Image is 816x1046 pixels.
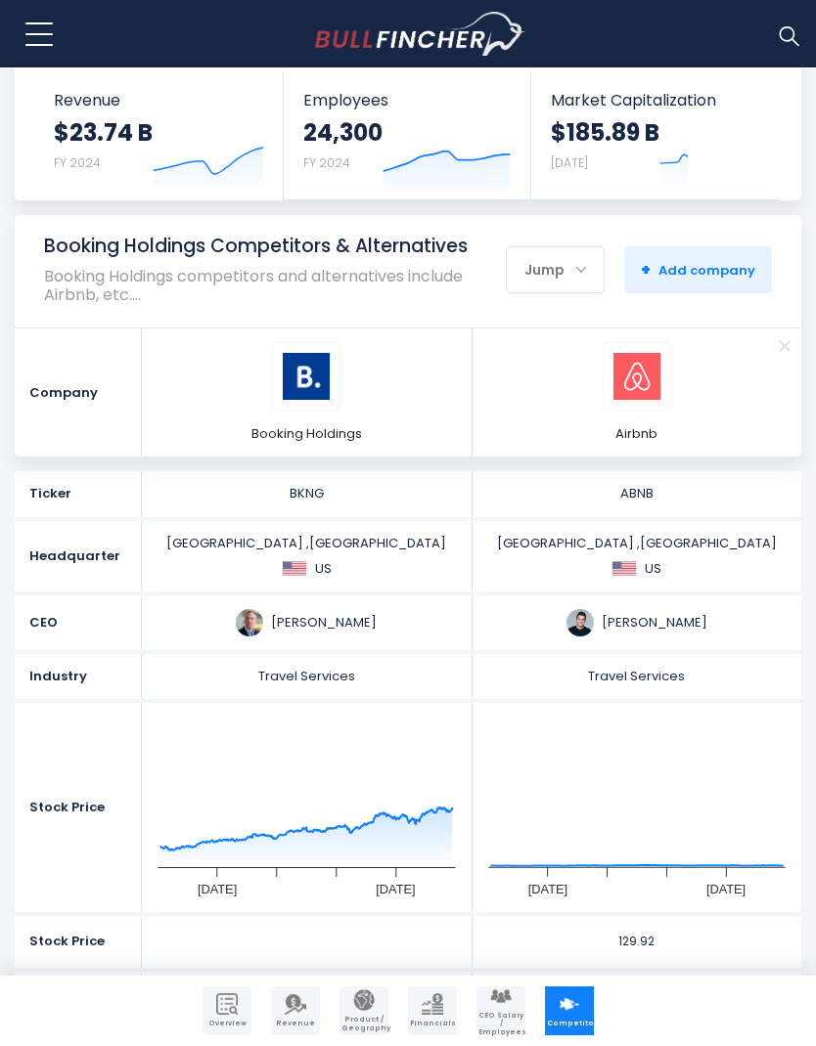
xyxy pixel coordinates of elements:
[645,560,661,578] span: US
[551,91,760,109] span: Market Capitalization
[148,717,466,912] svg: gh
[198,882,237,896] text: [DATE]
[273,1020,318,1027] span: Revenue
[641,261,755,279] span: Add company
[706,882,746,896] text: [DATE]
[507,249,604,290] div: Jump
[476,986,525,1035] a: Company Employees
[527,882,567,896] text: [DATE]
[588,667,685,685] span: Travel Services
[478,485,796,502] div: ABNB
[410,1020,455,1027] span: Financials
[303,154,350,171] small: FY 2024
[531,73,780,199] a: Market Capitalization $185.89 B [DATE]
[545,986,594,1035] a: Company Competitors
[303,117,383,148] strong: 24,300
[551,154,588,171] small: [DATE]
[148,609,466,636] div: [PERSON_NAME]
[15,916,142,968] div: Stock Price
[478,609,796,636] div: [PERSON_NAME]
[408,986,457,1035] a: Company Financials
[376,882,415,896] text: [DATE]
[551,117,659,148] strong: $185.89 B
[15,703,142,912] div: Stock Price
[251,342,362,443] a: BKNG logo Booking Holdings
[478,1012,523,1036] span: CEO Salary / Employees
[315,12,525,57] img: bullfincher logo
[44,235,471,259] h1: Booking Holdings Competitors & Alternatives
[603,342,671,443] a: ABNB logo Airbnb
[478,535,796,578] div: [GEOGRAPHIC_DATA] ,[GEOGRAPHIC_DATA]
[613,353,660,400] img: ABNB logo
[44,267,471,304] p: Booking Holdings competitors and alternatives include Airbnb, etc.…
[54,91,264,109] span: Revenue
[340,986,388,1035] a: Company Product/Geography
[15,595,142,650] div: CEO
[204,1020,249,1027] span: Overview
[303,91,512,109] span: Employees
[148,535,466,578] div: [GEOGRAPHIC_DATA] ,[GEOGRAPHIC_DATA]
[567,609,594,636] img: brian-chesky.jpg
[624,246,772,293] button: +Add company
[284,73,531,199] a: Employees 24,300 FY 2024
[341,1016,386,1032] span: Product / Geography
[34,73,284,199] a: Revenue $23.74 B FY 2024
[767,328,801,363] a: Remove
[315,12,525,57] a: Go to homepage
[54,154,101,171] small: FY 2024
[15,521,142,591] div: Headquarter
[315,560,332,578] span: US
[271,986,320,1035] a: Company Revenue
[15,471,142,516] div: Ticker
[148,485,466,502] div: BKNG
[615,425,657,443] span: Airbnb
[54,117,153,148] strong: $23.74 B
[236,609,263,636] img: glenn-d-fogel.jpg
[618,933,655,949] span: 129.92
[251,425,362,443] span: Booking Holdings
[15,328,142,457] div: Company
[283,353,330,400] img: BKNG logo
[15,654,142,699] div: Industry
[478,717,796,912] svg: gh
[641,258,651,281] strong: +
[203,986,251,1035] a: Company Overview
[258,667,355,685] span: Travel Services
[547,1020,592,1027] span: Competitors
